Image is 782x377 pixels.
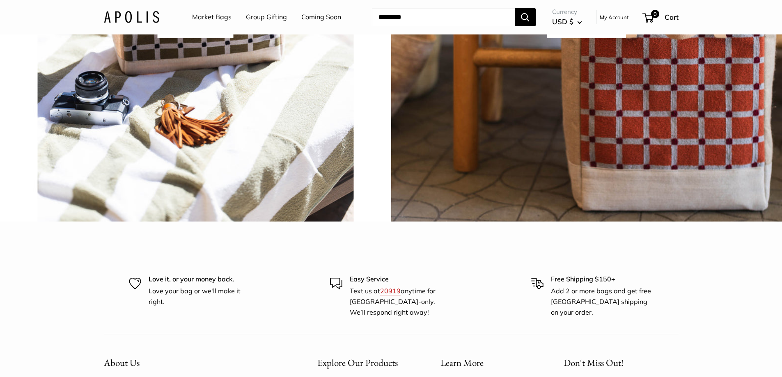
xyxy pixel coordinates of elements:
[564,355,679,371] p: Don't Miss Out!
[104,356,140,369] span: About Us
[552,15,582,28] button: USD $
[440,355,535,371] button: Learn More
[552,6,582,18] span: Currency
[149,274,251,285] p: Love it, or your money back.
[7,346,88,370] iframe: Sign Up via Text for Offers
[149,286,251,307] p: Love your bag or we'll make it right.
[551,274,654,285] p: Free Shipping $150+
[552,17,573,26] span: USD $
[600,12,629,22] a: My Account
[665,13,679,21] span: Cart
[192,11,232,23] a: Market Bags
[350,286,452,318] p: Text us at anytime for [GEOGRAPHIC_DATA]-only. We’ll respond right away!
[440,356,484,369] span: Learn More
[317,356,398,369] span: Explore Our Products
[380,287,401,295] a: 20919
[317,355,412,371] button: Explore Our Products
[372,8,515,26] input: Search...
[301,11,341,23] a: Coming Soon
[246,11,287,23] a: Group Gifting
[515,8,536,26] button: Search
[350,274,452,285] p: Easy Service
[551,286,654,318] p: Add 2 or more bags and get free [GEOGRAPHIC_DATA] shipping on your order.
[643,11,679,24] a: 0 Cart
[651,10,659,18] span: 0
[104,11,159,23] img: Apolis
[104,355,289,371] button: About Us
